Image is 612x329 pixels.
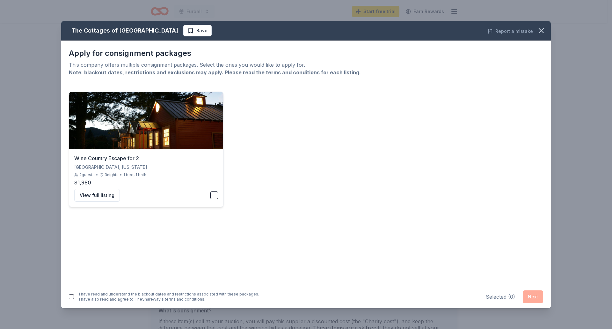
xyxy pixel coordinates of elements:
[74,189,120,202] button: View full listing
[488,27,533,35] button: Report a mistake
[196,27,208,34] span: Save
[105,172,119,177] span: 3 nights
[120,172,122,177] div: •
[123,172,146,177] div: 1 bed, 1 bath
[69,69,543,76] div: Note: blackout dates, restrictions and exclusions may apply. Please read the terms and conditions...
[96,172,98,177] div: •
[71,26,178,36] div: The Cottages of [GEOGRAPHIC_DATA]
[69,61,543,69] div: This company offers multiple consignment packages. Select the ones you would like to apply for.
[79,172,95,177] span: 2 guests
[183,25,212,36] button: Save
[486,293,515,301] div: Selected ( 0 )
[69,92,223,149] img: Wine Country Escape for 2
[74,154,218,162] div: Wine Country Escape for 2
[100,297,205,302] a: read and agree to TheShareWay's terms and conditions.
[79,292,259,302] div: I have read and understand the blackout dates and restrictions associated with these packages. I ...
[69,48,543,58] div: Apply for consignment packages
[74,163,218,171] div: [GEOGRAPHIC_DATA], [US_STATE]
[74,179,218,186] div: $1,980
